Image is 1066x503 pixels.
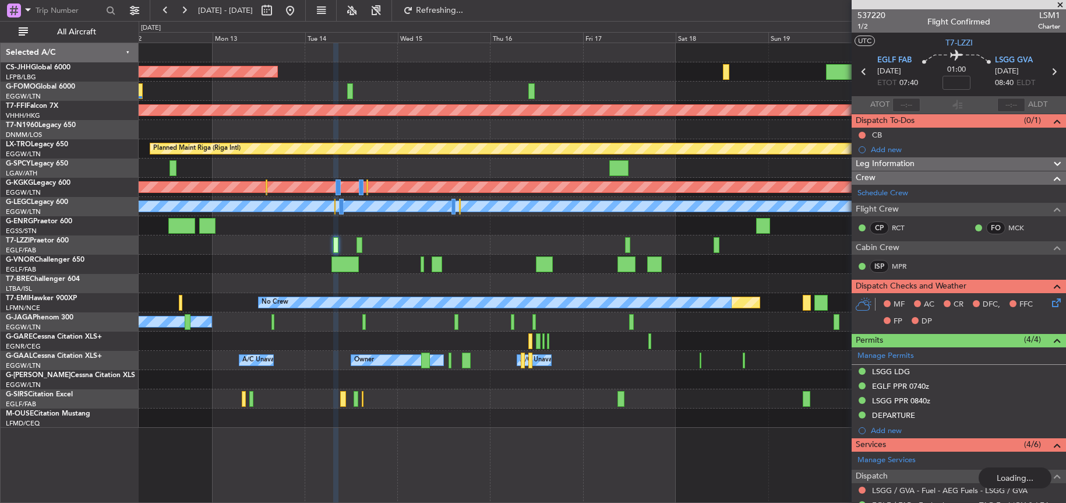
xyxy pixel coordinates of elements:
div: LSGG LDG [872,367,910,377]
span: ATOT [870,99,889,111]
div: FO [986,221,1005,234]
span: LX-TRO [6,141,31,148]
span: T7-N1960 [6,122,38,129]
span: G-VNOR [6,256,34,263]
a: EGGW/LTN [6,188,41,197]
div: No Crew [262,294,288,311]
a: EGLF/FAB [6,400,36,409]
a: G-LEGCLegacy 600 [6,199,68,206]
div: EGLF PPR 0740z [872,381,929,391]
div: Mon 13 [213,32,305,43]
div: Tue 14 [305,32,398,43]
span: G-ENRG [6,218,33,225]
div: Sat 18 [676,32,768,43]
div: Loading... [979,467,1051,488]
a: EGLF/FAB [6,265,36,274]
span: FFC [1019,299,1033,311]
a: RCT [892,223,918,233]
div: Add new [871,145,1060,154]
div: ISP [870,260,889,273]
div: Add new [871,425,1060,435]
a: LFPB/LBG [6,73,36,82]
div: Planned Maint Riga (Riga Intl) [153,140,241,157]
div: [DATE] [141,23,161,33]
div: Sun 12 [120,32,213,43]
a: G-FOMOGlobal 6000 [6,83,75,90]
span: [DATE] - [DATE] [198,5,253,16]
span: ETOT [877,78,896,89]
a: LFMD/CEQ [6,419,40,428]
span: FP [894,316,902,328]
span: G-[PERSON_NAME] [6,372,70,379]
span: Services [856,438,886,452]
input: --:-- [892,98,920,112]
span: G-SPCY [6,160,31,167]
span: T7-BRE [6,276,30,283]
span: Crew [856,171,876,185]
div: Fri 17 [583,32,676,43]
a: G-GARECessna Citation XLS+ [6,333,102,340]
a: CS-JHHGlobal 6000 [6,64,70,71]
a: G-KGKGLegacy 600 [6,180,70,187]
span: EGLF FAB [877,55,912,66]
div: Flight Confirmed [927,16,990,28]
span: Dispatch [856,470,888,483]
a: G-SPCYLegacy 650 [6,160,68,167]
span: Charter [1038,22,1060,31]
a: Manage Permits [857,350,914,362]
span: Leg Information [856,157,915,171]
span: T7-LZZI [6,237,30,244]
a: EGNR/CEG [6,342,41,351]
a: T7-BREChallenger 604 [6,276,80,283]
span: CS-JHH [6,64,31,71]
span: DP [922,316,932,328]
span: (4/6) [1024,438,1041,451]
span: All Aircraft [30,28,123,36]
a: MCK [1008,223,1035,233]
button: UTC [855,36,875,46]
span: G-SIRS [6,391,28,398]
div: Wed 15 [398,32,490,43]
span: Flight Crew [856,203,899,216]
a: EGSS/STN [6,227,37,235]
button: All Aircraft [13,23,126,41]
span: G-LEGC [6,199,31,206]
span: ELDT [1016,78,1035,89]
a: G-[PERSON_NAME]Cessna Citation XLS [6,372,135,379]
a: EGGW/LTN [6,150,41,159]
span: G-JAGA [6,314,33,321]
span: [DATE] [877,66,901,78]
a: T7-EMIHawker 900XP [6,295,77,302]
span: T7-FFI [6,103,26,110]
a: EGGW/LTN [6,207,41,216]
span: LSGG GVA [995,55,1033,66]
a: G-JAGAPhenom 300 [6,314,73,321]
span: (0/1) [1024,114,1041,126]
span: AC [924,299,934,311]
a: LFMN/NCE [6,304,40,312]
span: T7-EMI [6,295,29,302]
input: Trip Number [36,2,103,19]
span: T7-LZZI [945,37,973,49]
span: Dispatch To-Dos [856,114,915,128]
span: LSM1 [1038,9,1060,22]
a: G-ENRGPraetor 600 [6,218,72,225]
a: T7-FFIFalcon 7X [6,103,58,110]
a: G-VNORChallenger 650 [6,256,84,263]
div: DEPARTURE [872,410,915,420]
span: G-FOMO [6,83,36,90]
a: LGAV/ATH [6,169,37,178]
a: EGLF/FAB [6,246,36,255]
a: G-SIRSCitation Excel [6,391,73,398]
a: LSGG / GVA - Fuel - AEG Fuels - LSGG / GVA [872,486,1028,495]
span: G-GARE [6,333,33,340]
a: LX-TROLegacy 650 [6,141,68,148]
a: T7-N1960Legacy 650 [6,122,76,129]
div: A/C Unavailable [242,351,291,369]
span: G-KGKG [6,180,33,187]
a: T7-LZZIPraetor 600 [6,237,69,244]
span: 01:00 [947,64,966,76]
span: G-GAAL [6,353,33,360]
span: Refreshing... [415,6,464,15]
div: Thu 16 [490,32,583,43]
